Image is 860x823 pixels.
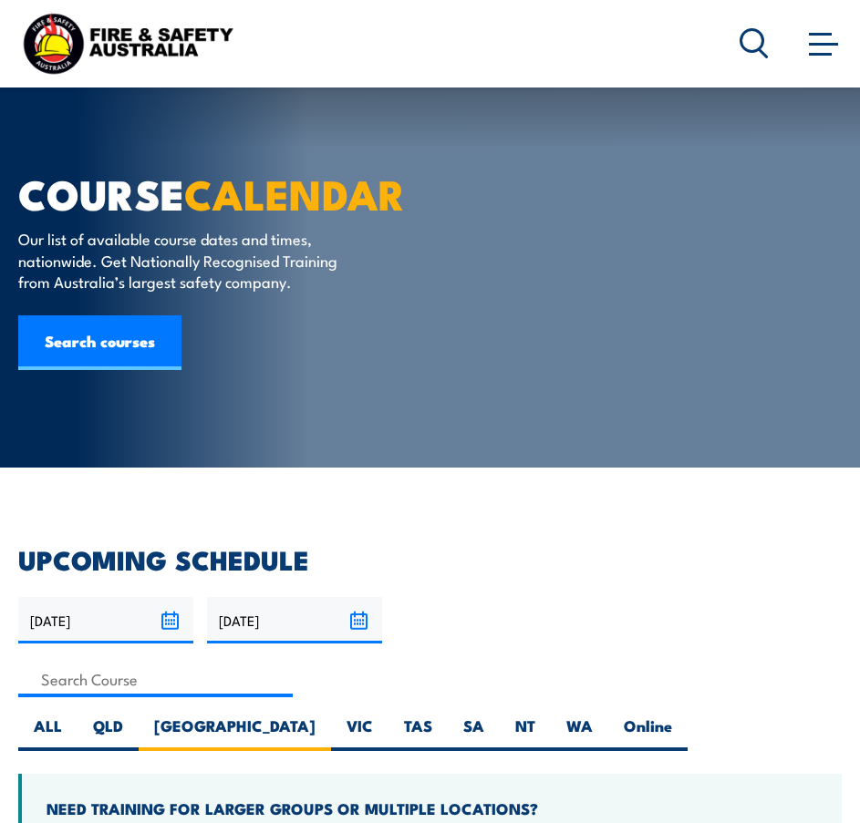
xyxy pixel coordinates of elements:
label: VIC [331,715,389,751]
a: Search courses [18,315,181,370]
p: Our list of available course dates and times, nationwide. Get Nationally Recognised Training from... [18,228,351,292]
h4: NEED TRAINING FOR LARGER GROUPS OR MULTIPLE LOCATIONS? [47,798,817,818]
input: Search Course [18,662,293,697]
label: ALL [18,715,78,751]
label: Online [608,715,688,751]
input: To date [207,597,382,643]
label: NT [500,715,551,751]
h2: UPCOMING SCHEDULE [18,547,842,571]
label: TAS [389,715,448,751]
label: [GEOGRAPHIC_DATA] [139,715,331,751]
label: QLD [78,715,139,751]
strong: CALENDAR [184,161,405,224]
label: WA [551,715,608,751]
label: SA [448,715,500,751]
h1: COURSE [18,175,469,211]
input: From date [18,597,193,643]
